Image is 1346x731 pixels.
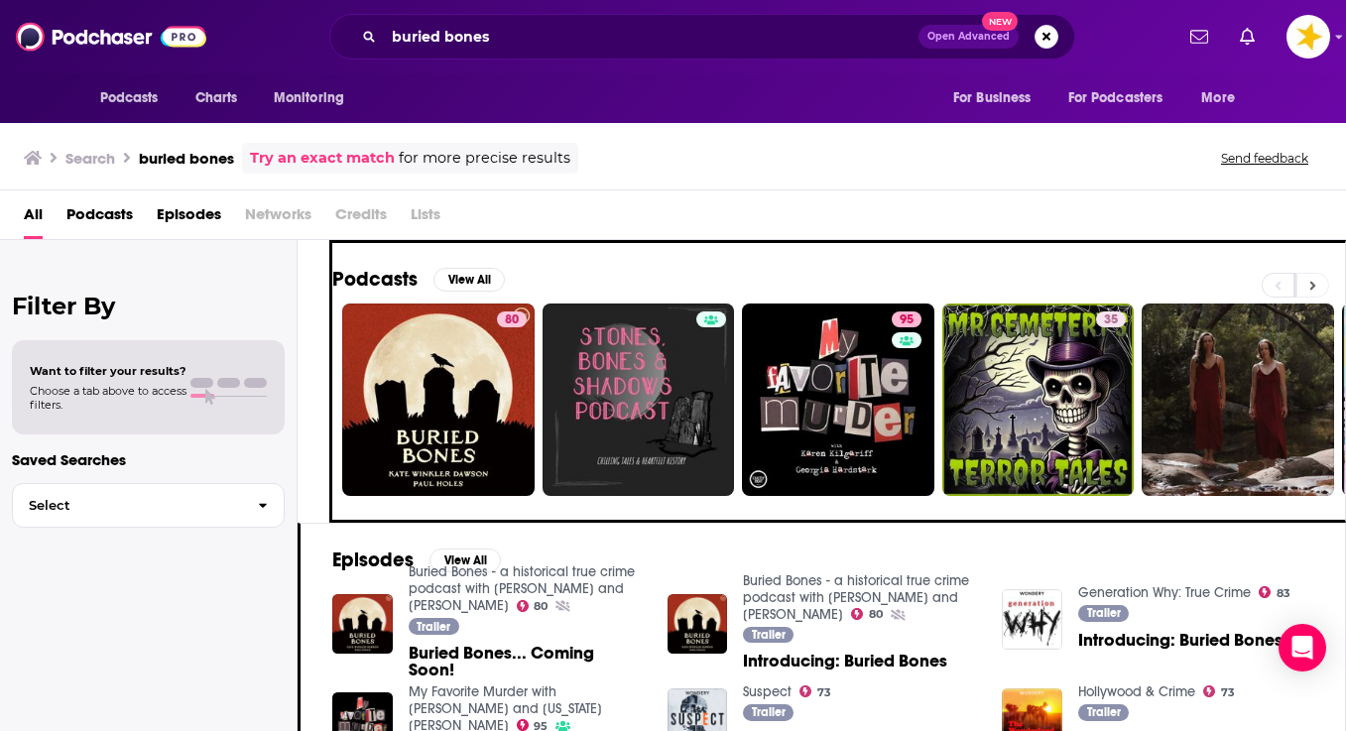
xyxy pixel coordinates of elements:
span: Trailer [1087,607,1121,619]
button: Send feedback [1215,150,1314,167]
span: for more precise results [399,147,570,170]
a: 80 [851,608,883,620]
a: Try an exact match [250,147,395,170]
a: Episodes [157,198,221,239]
a: Show notifications dropdown [1232,20,1263,54]
button: open menu [939,79,1056,117]
a: 83 [1259,586,1290,598]
h2: Episodes [332,548,414,572]
button: open menu [86,79,184,117]
span: 83 [1277,589,1290,598]
a: Introducing: Buried Bones [1078,632,1283,649]
a: 73 [1203,685,1235,697]
a: All [24,198,43,239]
span: Podcasts [100,84,159,112]
span: Select [13,499,242,512]
a: 35 [1096,311,1126,327]
a: Podcasts [66,198,133,239]
button: View All [433,268,505,292]
img: User Profile [1286,15,1330,59]
p: Saved Searches [12,450,285,469]
a: 80 [497,311,527,327]
span: For Podcasters [1068,84,1163,112]
span: Trailer [417,621,450,633]
span: Credits [335,198,387,239]
span: 80 [534,602,548,611]
a: PodcastsView All [332,267,505,292]
button: Open AdvancedNew [918,25,1019,49]
span: 35 [1104,310,1118,330]
span: Trailer [1087,706,1121,718]
a: Suspect [743,683,792,700]
img: Introducing: Buried Bones [668,594,728,655]
button: open menu [1187,79,1260,117]
span: 80 [869,610,883,619]
a: 35 [942,304,1135,496]
span: 80 [505,310,519,330]
span: Lists [411,198,440,239]
h2: Filter By [12,292,285,320]
span: Charts [195,84,238,112]
a: 73 [799,685,831,697]
span: Open Advanced [927,32,1010,42]
button: open menu [1055,79,1192,117]
span: 95 [534,722,548,731]
span: More [1201,84,1235,112]
span: Want to filter your results? [30,364,186,378]
button: Select [12,483,285,528]
a: Show notifications dropdown [1182,20,1216,54]
span: 95 [900,310,914,330]
a: Buried Bones... Coming Soon! [409,645,644,678]
a: Introducing: Buried Bones [743,653,947,670]
span: Logged in as Spreaker_Prime [1286,15,1330,59]
div: Open Intercom Messenger [1279,624,1326,671]
a: 95 [892,311,921,327]
h2: Podcasts [332,267,418,292]
span: Monitoring [274,84,344,112]
div: Search podcasts, credits, & more... [329,14,1075,60]
span: Choose a tab above to access filters. [30,384,186,412]
button: View All [429,548,501,572]
span: Trailer [752,706,786,718]
span: Trailer [752,629,786,641]
a: Charts [183,79,250,117]
img: Podchaser - Follow, Share and Rate Podcasts [16,18,206,56]
span: Networks [245,198,311,239]
a: Hollywood & Crime [1078,683,1195,700]
a: 95 [742,304,934,496]
span: 73 [817,688,831,697]
a: 80 [517,600,549,612]
button: open menu [260,79,370,117]
a: Buried Bones - a historical true crime podcast with Kate Winkler Dawson and Paul Holes [409,563,635,614]
a: Buried Bones - a historical true crime podcast with Kate Winkler Dawson and Paul Holes [743,572,969,623]
button: Show profile menu [1286,15,1330,59]
span: For Business [953,84,1032,112]
span: 73 [1221,688,1235,697]
img: Buried Bones... Coming Soon! [332,594,393,655]
input: Search podcasts, credits, & more... [384,21,918,53]
a: 95 [517,719,549,731]
h3: Search [65,149,115,168]
span: New [982,12,1018,31]
img: Introducing: Buried Bones [1002,589,1062,650]
a: 80 [342,304,535,496]
a: Generation Why: True Crime [1078,584,1251,601]
a: EpisodesView All [332,548,501,572]
h3: buried bones [139,149,234,168]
